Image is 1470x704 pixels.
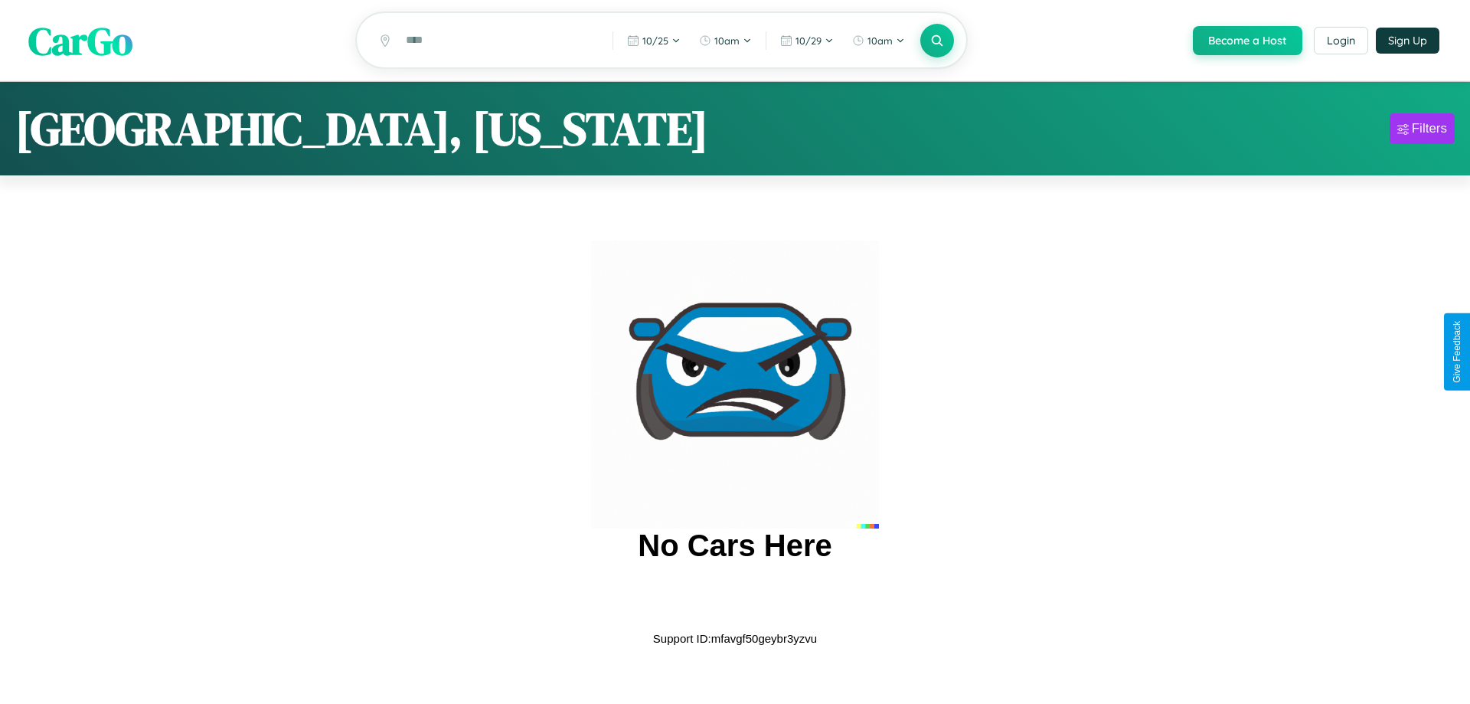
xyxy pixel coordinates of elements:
img: car [591,241,879,529]
button: Login [1314,27,1368,54]
div: Filters [1412,121,1447,136]
button: Filters [1390,113,1455,144]
span: CarGo [28,14,132,67]
button: 10/25 [619,28,688,53]
h1: [GEOGRAPHIC_DATA], [US_STATE] [15,97,708,160]
button: Become a Host [1193,26,1302,55]
button: 10am [691,28,759,53]
span: 10 / 25 [642,34,668,47]
button: 10/29 [773,28,841,53]
div: Give Feedback [1452,321,1462,383]
span: 10am [714,34,740,47]
button: Sign Up [1376,28,1439,54]
h2: No Cars Here [638,529,831,563]
span: 10am [867,34,893,47]
button: 10am [844,28,913,53]
p: Support ID: mfavgf50geybr3yzvu [653,628,817,649]
span: 10 / 29 [795,34,822,47]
